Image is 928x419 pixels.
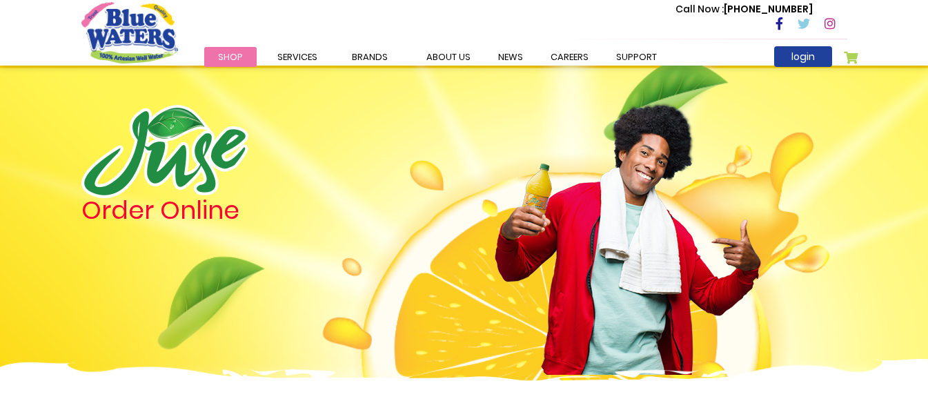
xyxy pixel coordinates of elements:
[484,47,537,67] a: News
[277,50,317,64] span: Services
[675,2,724,16] span: Call Now :
[675,2,813,17] p: [PHONE_NUMBER]
[81,105,248,198] img: logo
[493,79,762,375] img: man.png
[413,47,484,67] a: about us
[352,50,388,64] span: Brands
[204,47,257,67] a: Shop
[81,2,178,63] a: store logo
[81,198,388,223] h4: Order Online
[264,47,331,67] a: Services
[338,47,402,67] a: Brands
[602,47,671,67] a: support
[537,47,602,67] a: careers
[218,50,243,64] span: Shop
[774,46,832,67] a: login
